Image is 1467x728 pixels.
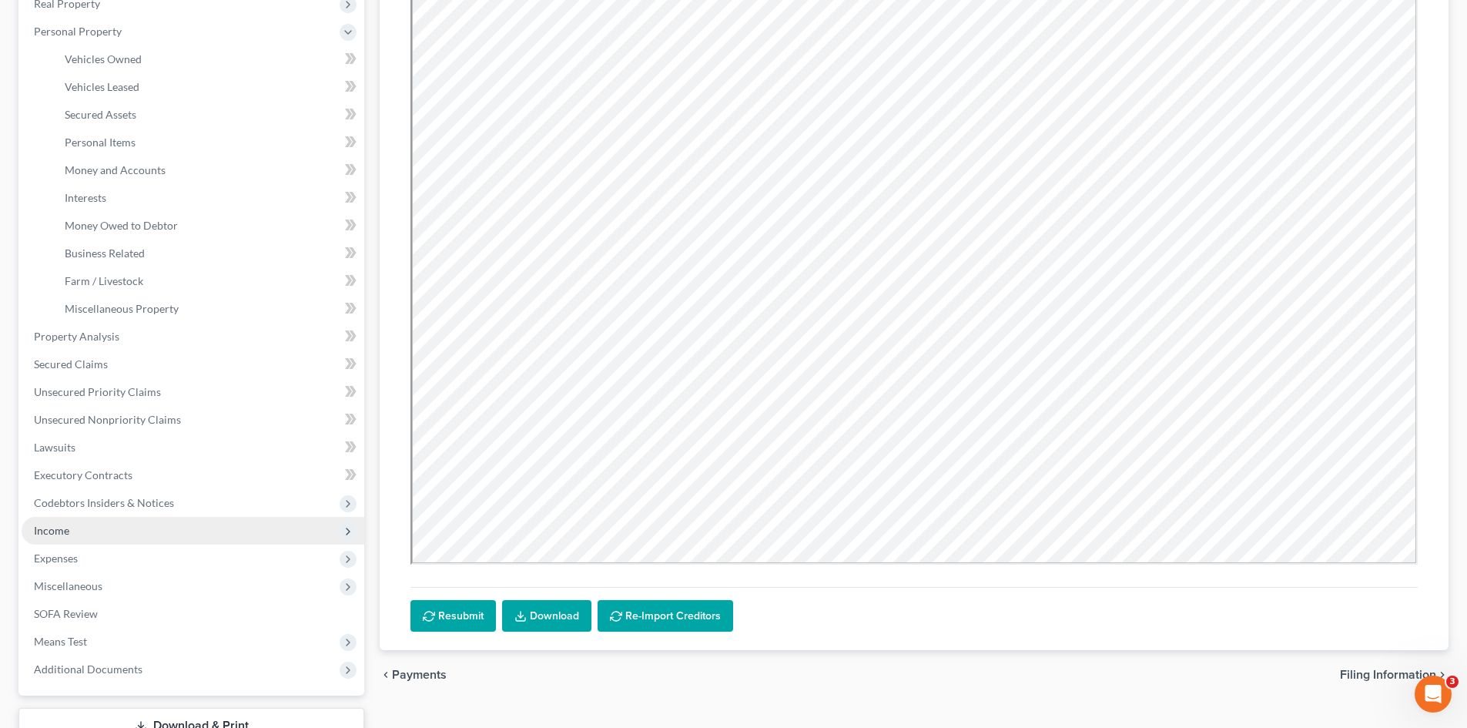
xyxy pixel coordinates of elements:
span: Miscellaneous [34,579,102,592]
a: Vehicles Owned [52,45,364,73]
span: Additional Documents [34,663,142,676]
a: Personal Items [52,129,364,156]
a: Miscellaneous Property [52,295,364,323]
i: chevron_right [1436,669,1449,681]
a: Secured Assets [52,101,364,129]
span: Lawsuits [34,441,75,454]
a: Secured Claims [22,351,364,378]
a: Vehicles Leased [52,73,364,101]
span: Money Owed to Debtor [65,219,178,232]
a: Farm / Livestock [52,267,364,295]
span: Payments [392,669,447,681]
a: Money and Accounts [52,156,364,184]
a: Download [502,600,591,632]
a: Executory Contracts [22,461,364,489]
a: SOFA Review [22,600,364,628]
span: Secured Claims [34,357,108,371]
span: Vehicles Owned [65,52,142,65]
i: chevron_left [380,669,392,681]
span: Miscellaneous Property [65,302,179,315]
a: Property Analysis [22,323,364,351]
span: Codebtors Insiders & Notices [34,496,174,509]
span: Vehicles Leased [65,80,139,93]
span: Expenses [34,552,78,565]
span: Executory Contracts [34,468,132,481]
button: chevron_left Payments [380,669,447,681]
a: Unsecured Priority Claims [22,378,364,406]
button: Re-Import Creditors [598,600,733,632]
span: Personal Property [34,25,122,38]
span: Unsecured Nonpriority Claims [34,413,181,426]
button: Filing Information chevron_right [1340,669,1449,681]
span: Money and Accounts [65,163,166,176]
span: Income [34,524,69,537]
span: 3 [1446,676,1459,688]
a: Money Owed to Debtor [52,212,364,240]
span: Personal Items [65,136,136,149]
span: Interests [65,191,106,204]
a: Unsecured Nonpriority Claims [22,406,364,434]
iframe: Intercom live chat [1415,676,1452,713]
span: Filing Information [1340,669,1436,681]
span: Business Related [65,247,145,260]
span: Means Test [34,635,87,648]
a: Interests [52,184,364,212]
a: Lawsuits [22,434,364,461]
span: Property Analysis [34,330,119,343]
span: SOFA Review [34,607,98,620]
span: Secured Assets [65,108,136,121]
a: Business Related [52,240,364,267]
button: Resubmit [410,600,496,632]
span: Unsecured Priority Claims [34,385,161,398]
span: Farm / Livestock [65,274,143,287]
